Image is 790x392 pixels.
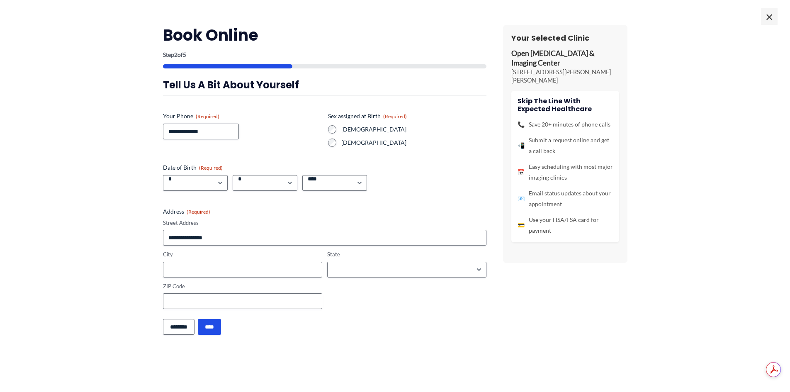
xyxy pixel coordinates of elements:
span: (Required) [383,113,407,119]
h4: Skip the line with Expected Healthcare [518,97,613,113]
p: Step of [163,52,486,58]
span: × [761,8,778,25]
p: Open [MEDICAL_DATA] & Imaging Center [511,49,619,68]
span: 📧 [518,193,525,204]
legend: Sex assigned at Birth [328,112,407,120]
label: [DEMOGRAPHIC_DATA] [341,139,486,147]
label: City [163,251,322,258]
legend: Date of Birth [163,163,223,172]
span: 📅 [518,167,525,178]
span: 5 [183,51,186,58]
h3: Tell us a bit about yourself [163,78,486,91]
label: ZIP Code [163,282,322,290]
li: Submit a request online and get a call back [518,135,613,156]
label: [DEMOGRAPHIC_DATA] [341,125,486,134]
span: 💳 [518,220,525,231]
li: Use your HSA/FSA card for payment [518,214,613,236]
li: Save 20+ minutes of phone calls [518,119,613,130]
span: 📞 [518,119,525,130]
li: Easy scheduling with most major imaging clinics [518,161,613,183]
span: (Required) [199,165,223,171]
p: [STREET_ADDRESS][PERSON_NAME][PERSON_NAME] [511,68,619,85]
legend: Address [163,207,210,216]
label: Street Address [163,219,486,227]
span: 📲 [518,140,525,151]
span: 2 [174,51,177,58]
span: (Required) [187,209,210,215]
h3: Your Selected Clinic [511,33,619,43]
label: Your Phone [163,112,321,120]
label: State [327,251,486,258]
li: Email status updates about your appointment [518,188,613,209]
span: (Required) [196,113,219,119]
h2: Book Online [163,25,486,45]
